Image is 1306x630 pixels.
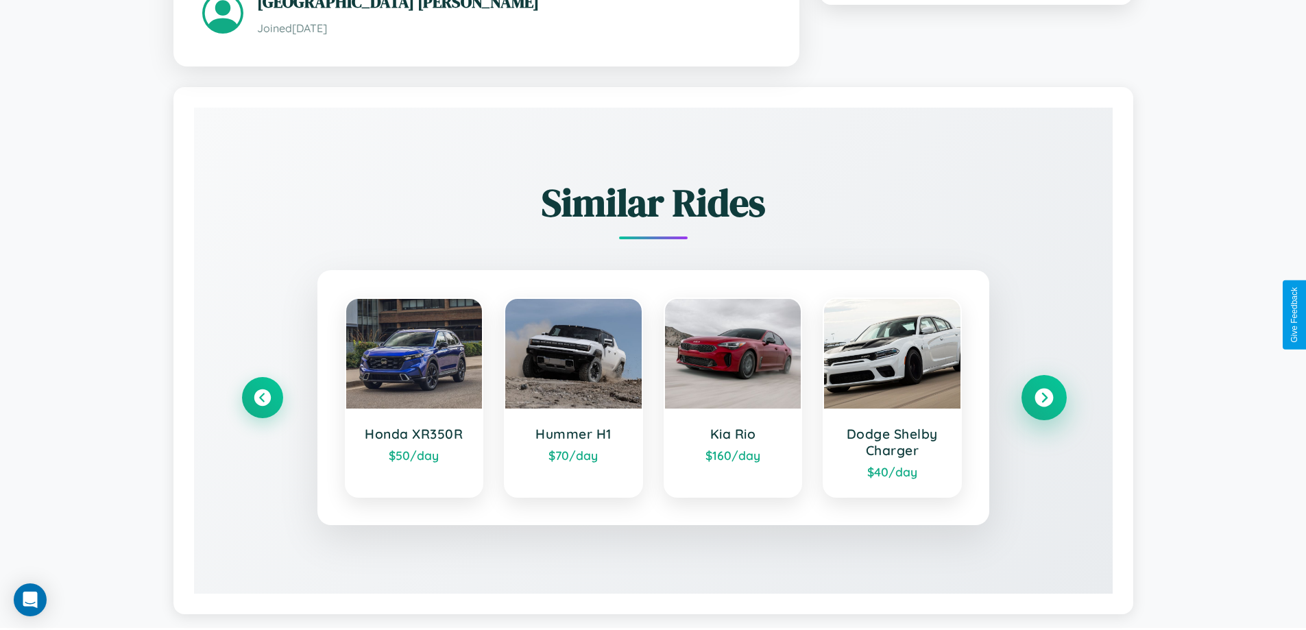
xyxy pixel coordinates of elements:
h3: Hummer H1 [519,426,628,442]
a: Hummer H1$70/day [504,298,643,498]
div: $ 40 /day [838,464,947,479]
p: Joined [DATE] [257,19,771,38]
div: $ 50 /day [360,448,469,463]
h3: Kia Rio [679,426,788,442]
h2: Similar Rides [242,176,1065,229]
div: Open Intercom Messenger [14,583,47,616]
div: $ 160 /day [679,448,788,463]
div: Give Feedback [1290,287,1299,343]
h3: Dodge Shelby Charger [838,426,947,459]
h3: Honda XR350R [360,426,469,442]
a: Kia Rio$160/day [664,298,803,498]
div: $ 70 /day [519,448,628,463]
a: Dodge Shelby Charger$40/day [823,298,962,498]
a: Honda XR350R$50/day [345,298,484,498]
